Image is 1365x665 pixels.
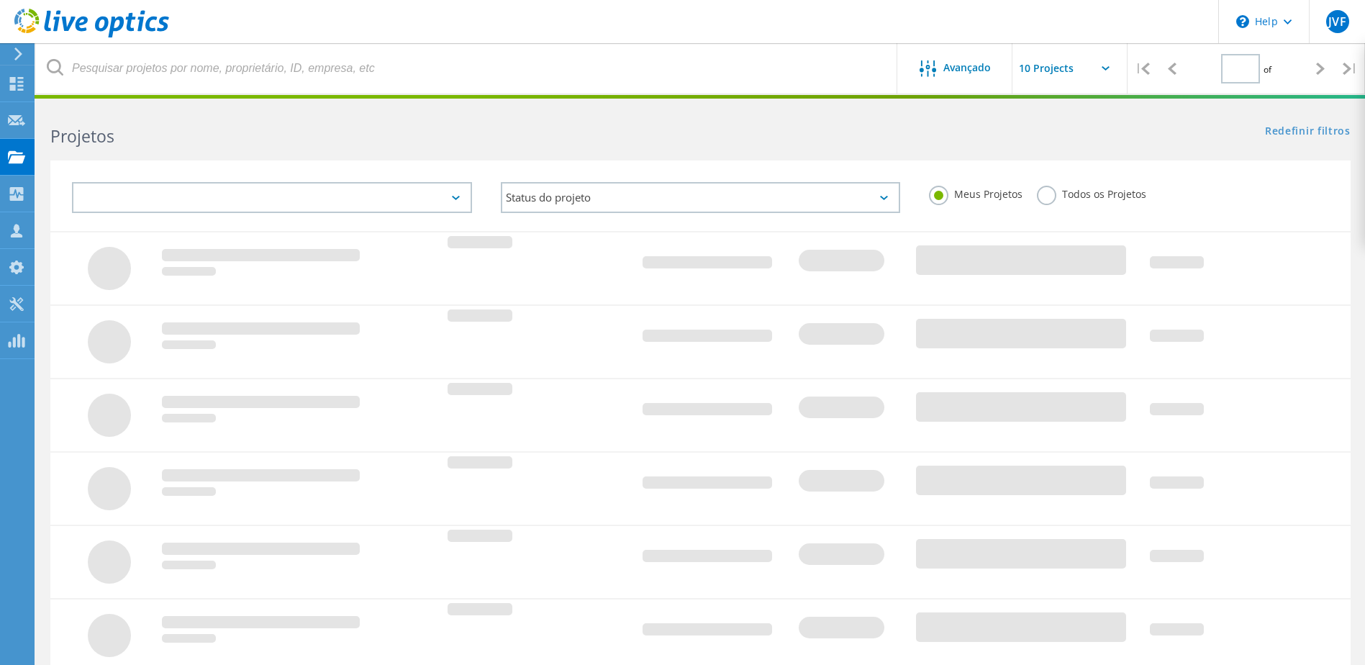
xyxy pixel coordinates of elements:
[1264,63,1271,76] span: of
[14,30,169,40] a: Live Optics Dashboard
[1335,43,1365,94] div: |
[1037,186,1146,199] label: Todos os Projetos
[1128,43,1157,94] div: |
[929,186,1022,199] label: Meus Projetos
[943,63,991,73] span: Avançado
[1265,126,1351,138] a: Redefinir filtros
[36,43,898,94] input: Pesquisar projetos por nome, proprietário, ID, empresa, etc
[1328,16,1346,27] span: JVF
[501,182,901,213] div: Status do projeto
[1236,15,1249,28] svg: \n
[50,125,114,148] b: Projetos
